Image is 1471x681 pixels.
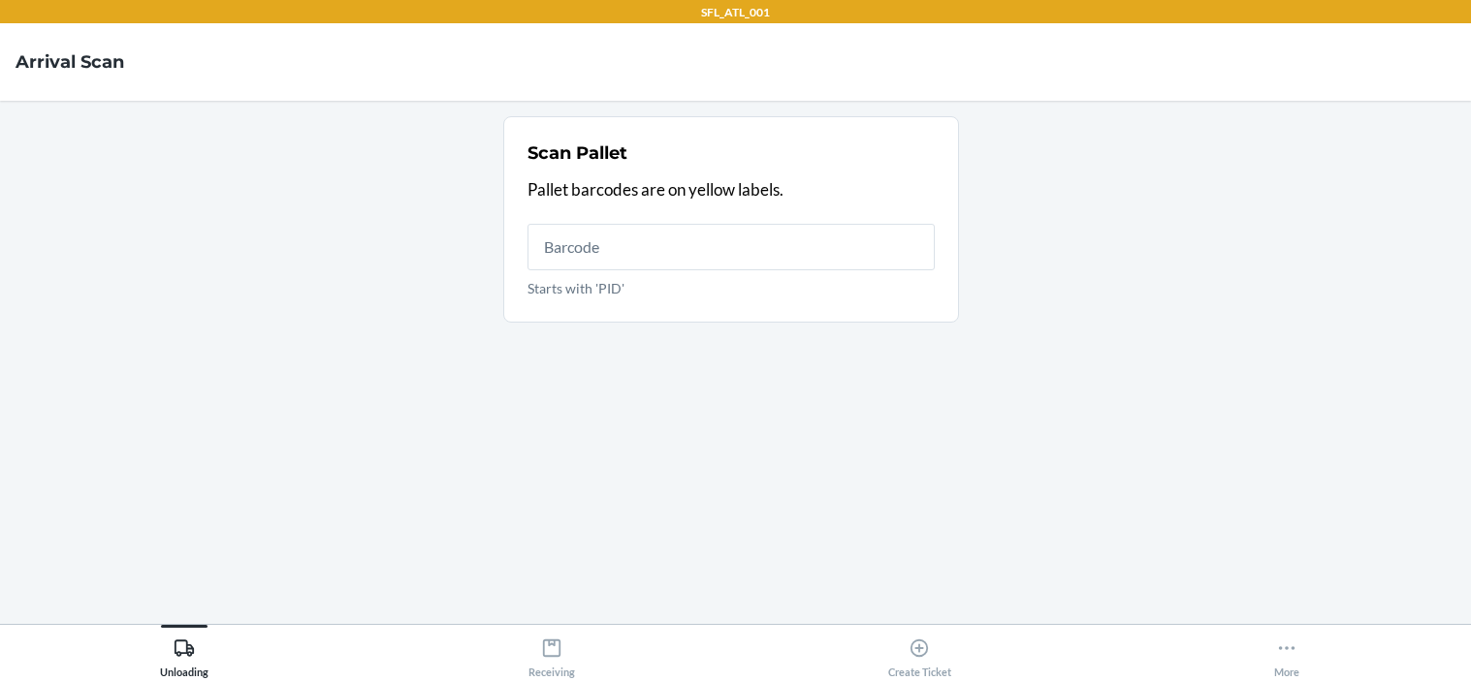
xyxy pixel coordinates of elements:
[160,630,208,678] div: Unloading
[701,4,770,21] p: SFL_ATL_001
[528,224,935,270] input: Starts with 'PID'
[528,630,575,678] div: Receiving
[16,49,124,75] h4: Arrival Scan
[528,140,627,166] h2: Scan Pallet
[736,625,1103,678] button: Create Ticket
[888,630,951,678] div: Create Ticket
[368,625,735,678] button: Receiving
[1103,625,1471,678] button: More
[528,177,935,202] p: Pallet barcodes are on yellow labels.
[1274,630,1299,678] div: More
[528,278,935,298] p: Starts with 'PID'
